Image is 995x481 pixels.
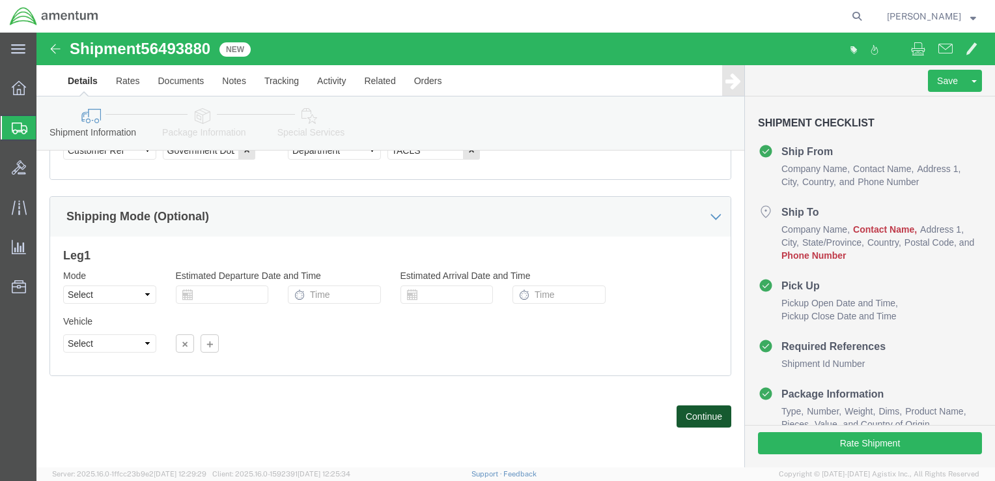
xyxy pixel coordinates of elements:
[503,470,537,478] a: Feedback
[887,9,961,23] span: Terry Cooper
[779,469,979,480] span: Copyright © [DATE]-[DATE] Agistix Inc., All Rights Reserved
[298,470,350,478] span: [DATE] 12:25:34
[52,470,206,478] span: Server: 2025.16.0-1ffcc23b9e2
[471,470,504,478] a: Support
[212,470,350,478] span: Client: 2025.16.0-1592391
[154,470,206,478] span: [DATE] 12:29:29
[9,7,99,26] img: logo
[36,33,995,467] iframe: FS Legacy Container
[886,8,977,24] button: [PERSON_NAME]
